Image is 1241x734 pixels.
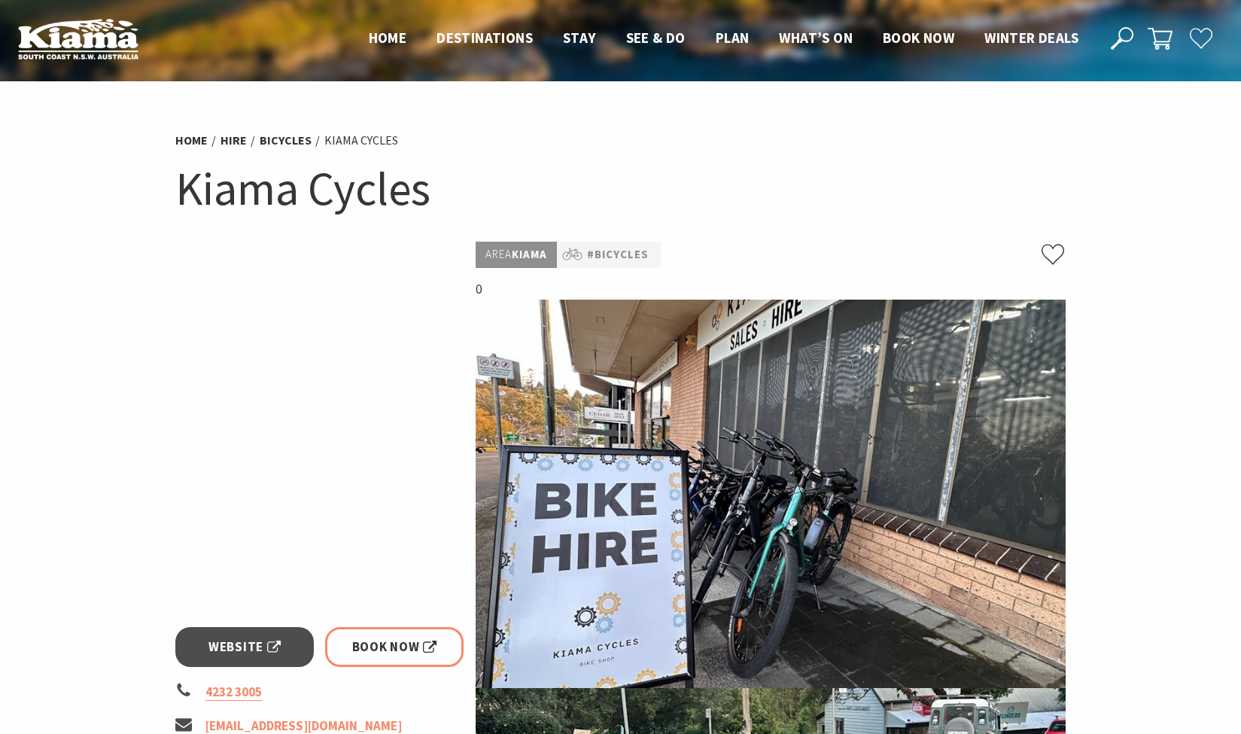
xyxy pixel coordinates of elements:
span: What’s On [779,29,853,47]
a: Home [369,29,407,48]
span: Area [485,247,512,261]
span: Plan [716,29,750,47]
a: #Bicycles [587,245,649,264]
a: What’s On [779,29,853,48]
a: Book Now [325,627,464,667]
span: See & Do [626,29,686,47]
li: Kiama Cycles [324,131,398,151]
span: Website [208,637,281,657]
a: Home [175,132,208,148]
a: Destinations [436,29,533,48]
a: Winter Deals [984,29,1078,48]
a: Stay [563,29,596,48]
a: Hire [221,132,247,148]
span: Winter Deals [984,29,1078,47]
p: Kiama [476,242,557,268]
h1: Kiama Cycles [175,158,1066,219]
span: Home [369,29,407,47]
a: Bicycles [260,132,312,148]
a: Plan [716,29,750,48]
nav: Main Menu [354,26,1093,51]
span: Book Now [352,637,437,657]
a: Book now [883,29,954,48]
span: Book now [883,29,954,47]
a: 4232 3005 [205,684,262,701]
a: See & Do [626,29,686,48]
span: Destinations [436,29,533,47]
a: Website [175,627,315,667]
img: E-Bike Hire Kiama [476,300,1066,688]
img: Kiama Logo [18,18,138,59]
span: Stay [563,29,596,47]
